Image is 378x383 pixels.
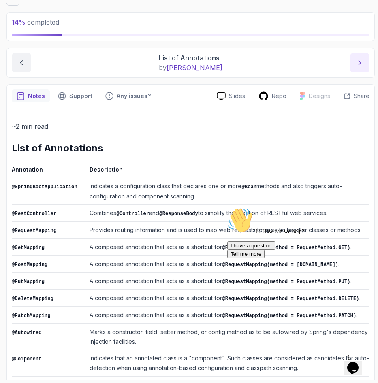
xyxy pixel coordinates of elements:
iframe: chat widget [344,351,370,375]
p: Any issues? [117,92,151,100]
td: A composed annotation that acts as a shortcut for . [86,239,369,256]
td: A composed annotation that acts as a shortcut for . [86,256,369,273]
code: @DeleteMapping [12,296,53,302]
span: Hi! How can we help? [3,24,80,30]
code: @PatchMapping [12,313,51,319]
code: @RequestMapping(method = RequestMethod.DELETE) [222,296,359,302]
code: @Bean [241,184,256,190]
button: previous content [12,53,31,72]
button: Support button [53,89,97,102]
button: Tell me more [3,46,41,54]
p: by [159,63,222,72]
p: ~2 min read [12,121,369,132]
p: Repo [272,92,286,100]
p: Slides [229,92,245,100]
code: @GetMapping [12,245,45,251]
button: Feedback button [100,89,156,102]
span: [PERSON_NAME] [167,64,222,72]
span: completed [12,18,59,26]
button: Share [337,92,369,100]
p: Support [69,92,92,100]
code: @RequestMapping(method = RequestMethod.PUT) [222,279,350,285]
code: @Controller [116,211,149,217]
p: List of Annotations [159,53,222,63]
code: @ResponseBody [159,211,198,217]
iframe: chat widget [224,204,370,347]
td: A composed annotation that acts as a shortcut for . [86,273,369,290]
code: @RequestMapping [12,228,56,234]
div: 👋Hi! How can we help?I have a questionTell me more [3,3,149,54]
td: A composed annotation that acts as a shortcut for . [86,307,369,324]
p: Share [354,92,369,100]
code: @RequestMapping(method = RequestMethod.GET) [222,245,350,251]
img: :wave: [3,3,29,29]
span: 14 % [12,18,26,26]
td: Provides routing information and is used to map web requests to specific handler classes or methods. [86,222,369,239]
code: @Autowired [12,330,42,336]
td: A composed annotation that acts as a shortcut for . [86,290,369,307]
button: notes button [12,89,50,102]
a: Repo [252,91,293,101]
code: @Component [12,356,42,362]
code: @PostMapping [12,262,47,268]
code: @RestController [12,211,56,217]
h2: List of Annotations [12,142,369,155]
code: @PutMapping [12,279,45,285]
td: Indicates a configuration class that declares one or more methods and also triggers auto-configur... [86,178,369,205]
code: @SpringBootApplication [12,184,77,190]
td: Indicates that an annotated class is a "component". Such classes are considered as candidates for... [86,350,369,377]
th: Annotation [12,164,86,178]
a: Slides [210,92,252,100]
p: Designs [309,92,330,100]
p: Notes [28,92,45,100]
button: next content [350,53,369,72]
th: Description [86,164,369,178]
code: @RequestMapping(method = [DOMAIN_NAME]) [222,262,338,268]
td: Combines and to simplify the creation of RESTful web services. [86,205,369,222]
td: Marks a constructor, field, setter method, or config method as to be autowired by Spring's depend... [86,324,369,350]
button: I have a question [3,37,51,46]
code: @RequestMapping(method = RequestMethod.PATCH) [222,313,356,319]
